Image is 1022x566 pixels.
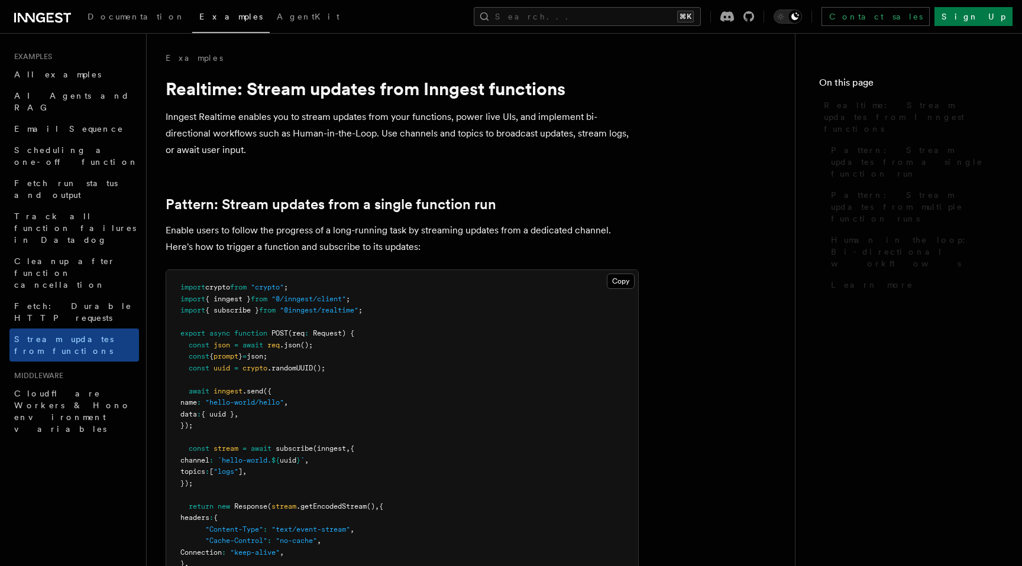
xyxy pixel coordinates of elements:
[284,283,288,291] span: ;
[205,467,209,476] span: :
[677,11,694,22] kbd: ⌘K
[180,421,193,430] span: });
[242,341,263,349] span: await
[9,139,139,173] a: Scheduling a one-off function
[474,7,701,26] button: Search...⌘K
[180,548,222,557] span: Connection
[251,295,267,303] span: from
[180,283,205,291] span: import
[14,212,136,245] span: Track all function failures in Datadog
[9,64,139,85] a: All examples
[934,7,1013,26] a: Sign Up
[88,12,185,21] span: Documentation
[296,456,300,464] span: }
[189,387,209,395] span: await
[259,306,276,314] span: from
[305,329,309,337] span: :
[214,513,218,522] span: {
[192,4,270,33] a: Examples
[831,144,998,180] span: Pattern: Stream updates from a single function run
[247,352,267,360] span: json;
[288,329,305,337] span: (req
[222,548,226,557] span: :
[234,502,267,510] span: Response
[197,410,201,418] span: :
[205,536,267,545] span: "Cache-Control"
[209,456,214,464] span: :
[284,398,288,406] span: ,
[826,139,998,184] a: Pattern: Stream updates from a single function run
[350,444,354,453] span: {
[375,502,379,510] span: ,
[9,383,139,440] a: Cloudflare Workers & Hono environment variables
[180,456,209,464] span: channel
[831,189,998,225] span: Pattern: Stream updates from multiple function runs
[14,124,124,134] span: Email Sequence
[242,364,267,372] span: crypto
[819,95,998,139] a: Realtime: Stream updates from Inngest functions
[313,364,325,372] span: ();
[189,364,209,372] span: const
[14,389,131,434] span: Cloudflare Workers & Hono environment variables
[350,525,354,534] span: ,
[9,328,139,362] a: Stream updates from functions
[14,91,130,112] span: AI Agents and RAG
[831,234,998,269] span: Human in the loop: Bi-directional workflows
[358,306,363,314] span: ;
[201,410,234,418] span: { uuid }
[317,536,321,545] span: ,
[14,178,118,200] span: Fetch run status and output
[214,444,238,453] span: stream
[234,364,238,372] span: =
[774,9,802,24] button: Toggle dark mode
[180,306,205,314] span: import
[607,274,635,289] button: Copy
[826,229,998,274] a: Human in the loop: Bi-directional workflows
[197,398,201,406] span: :
[166,222,639,255] p: Enable users to follow the progress of a long-running task by streaming updates from a dedicated ...
[218,456,271,464] span: `hello-world.
[276,536,317,545] span: "no-cache"
[189,341,209,349] span: const
[270,4,347,32] a: AgentKit
[826,184,998,229] a: Pattern: Stream updates from multiple function runs
[180,479,193,487] span: });
[263,525,267,534] span: :
[189,444,209,453] span: const
[267,341,280,349] span: req
[14,70,101,79] span: All examples
[166,52,223,64] a: Examples
[300,456,305,464] span: `
[238,352,242,360] span: }
[9,118,139,139] a: Email Sequence
[14,301,132,323] span: Fetch: Durable HTTP requests
[209,513,214,522] span: :
[271,525,350,534] span: "text/event-stream"
[218,502,230,510] span: new
[367,502,375,510] span: ()
[214,467,238,476] span: "logs"
[14,334,114,356] span: Stream updates from functions
[199,12,263,21] span: Examples
[205,525,263,534] span: "Content-Type"
[379,502,383,510] span: {
[263,387,271,395] span: ({
[267,536,271,545] span: :
[180,329,205,337] span: export
[276,444,313,453] span: subscribe
[230,548,280,557] span: "keep-alive"
[251,444,271,453] span: await
[9,52,52,61] span: Examples
[280,548,284,557] span: ,
[296,502,367,510] span: .getEncodedStream
[267,502,271,510] span: (
[277,12,339,21] span: AgentKit
[826,274,998,295] a: Learn more
[242,387,263,395] span: .send
[300,341,313,349] span: ();
[238,467,242,476] span: ]
[14,256,115,289] span: Cleanup after function cancellation
[9,371,63,380] span: Middleware
[166,78,639,99] h1: Realtime: Stream updates from Inngest functions
[234,341,238,349] span: =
